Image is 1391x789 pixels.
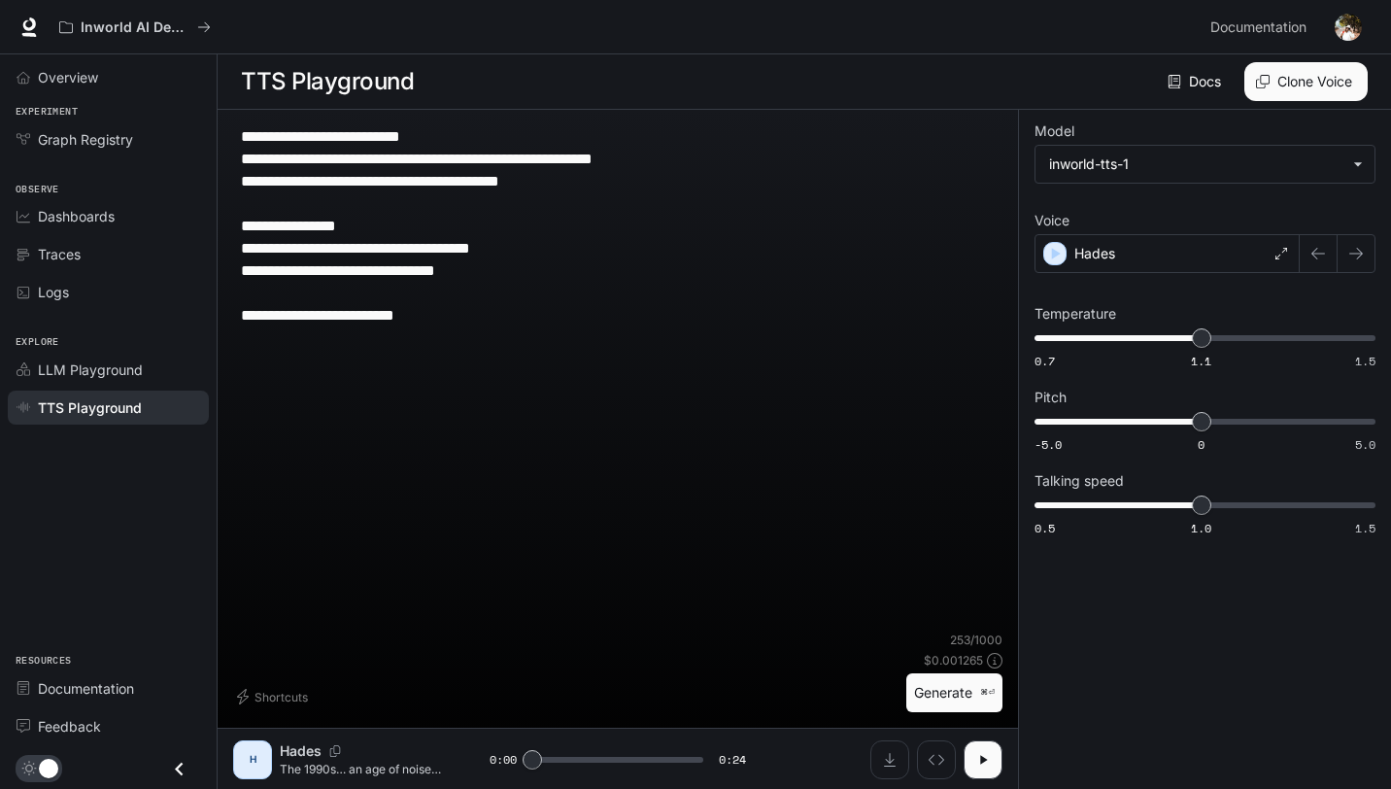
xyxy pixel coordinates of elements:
span: 0 [1198,436,1204,453]
span: 5.0 [1355,436,1375,453]
p: Hades [280,741,322,761]
span: 1.0 [1191,520,1211,536]
p: Talking speed [1035,474,1124,488]
span: Documentation [1210,16,1306,40]
span: 1.1 [1191,353,1211,369]
p: $ 0.001265 [924,652,983,669]
span: LLM Playground [38,360,143,380]
p: Hades [1074,244,1115,263]
p: Model [1035,124,1074,138]
p: Temperature [1035,307,1116,321]
p: Voice [1035,214,1069,227]
div: H [237,744,268,775]
button: User avatar [1329,8,1368,47]
img: User avatar [1335,14,1362,41]
a: Traces [8,237,209,271]
button: Clone Voice [1244,62,1368,101]
div: inworld-tts-1 [1049,154,1343,174]
span: TTS Playground [38,397,142,418]
span: 0.5 [1035,520,1055,536]
div: inworld-tts-1 [1035,146,1374,183]
span: 1.5 [1355,520,1375,536]
span: Documentation [38,678,134,699]
button: Generate⌘⏎ [906,673,1002,713]
p: Pitch [1035,391,1067,404]
p: 253 / 1000 [950,632,1002,648]
button: All workspaces [51,8,220,47]
span: -5.0 [1035,436,1062,453]
button: Close drawer [157,749,201,789]
a: LLM Playground [8,353,209,387]
a: Overview [8,60,209,94]
span: 0.7 [1035,353,1055,369]
p: Inworld AI Demos [81,19,189,36]
p: ⌘⏎ [980,687,995,699]
a: Logs [8,275,209,309]
span: Traces [38,244,81,264]
span: 0:24 [719,750,746,770]
a: Graph Registry [8,122,209,156]
span: 1.5 [1355,353,1375,369]
span: Dark mode toggle [39,757,58,778]
button: Shortcuts [233,681,316,712]
button: Copy Voice ID [322,745,349,757]
span: Feedback [38,716,101,737]
button: Inspect [917,740,956,779]
span: Overview [38,67,98,87]
span: 0:00 [490,750,517,770]
a: Documentation [8,671,209,705]
a: Docs [1164,62,1229,101]
button: Download audio [870,740,909,779]
span: Dashboards [38,206,115,226]
a: TTS Playground [8,391,209,425]
a: Documentation [1203,8,1321,47]
a: Dashboards [8,199,209,233]
a: Feedback [8,709,209,743]
span: Graph Registry [38,129,133,150]
p: The 1990s… an age of noise. Rock bands filled stadiums. Neon lights bled into the night. Engines ... [280,761,443,777]
span: Logs [38,282,69,302]
h1: TTS Playground [241,62,414,101]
